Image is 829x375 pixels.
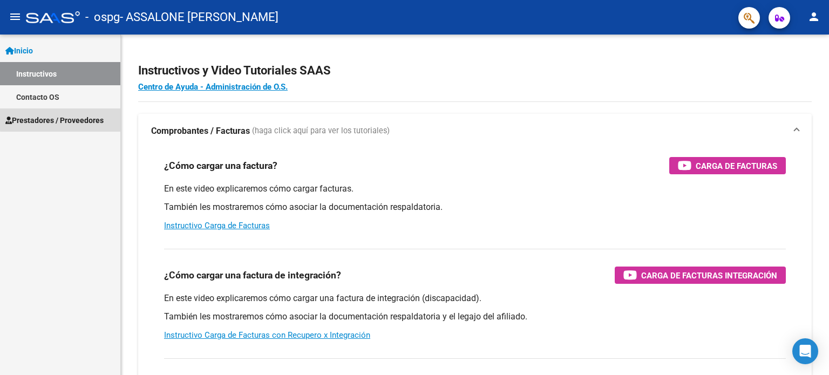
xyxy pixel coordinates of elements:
[164,330,370,340] a: Instructivo Carga de Facturas con Recupero x Integración
[164,183,786,195] p: En este video explicaremos cómo cargar facturas.
[151,125,250,137] strong: Comprobantes / Facturas
[669,157,786,174] button: Carga de Facturas
[807,10,820,23] mat-icon: person
[5,114,104,126] span: Prestadores / Proveedores
[696,159,777,173] span: Carga de Facturas
[164,292,786,304] p: En este video explicaremos cómo cargar una factura de integración (discapacidad).
[164,311,786,323] p: También les mostraremos cómo asociar la documentación respaldatoria y el legajo del afiliado.
[138,114,812,148] mat-expansion-panel-header: Comprobantes / Facturas (haga click aquí para ver los tutoriales)
[164,268,341,283] h3: ¿Cómo cargar una factura de integración?
[5,45,33,57] span: Inicio
[164,221,270,230] a: Instructivo Carga de Facturas
[792,338,818,364] div: Open Intercom Messenger
[164,158,277,173] h3: ¿Cómo cargar una factura?
[138,60,812,81] h2: Instructivos y Video Tutoriales SAAS
[615,267,786,284] button: Carga de Facturas Integración
[164,201,786,213] p: También les mostraremos cómo asociar la documentación respaldatoria.
[641,269,777,282] span: Carga de Facturas Integración
[9,10,22,23] mat-icon: menu
[85,5,120,29] span: - ospg
[252,125,390,137] span: (haga click aquí para ver los tutoriales)
[120,5,278,29] span: - ASSALONE [PERSON_NAME]
[138,82,288,92] a: Centro de Ayuda - Administración de O.S.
